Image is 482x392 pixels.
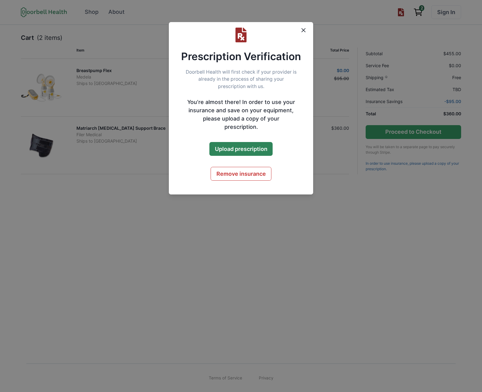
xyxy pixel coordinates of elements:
[185,98,297,131] p: You're almost there! In order to use your insurance and save on your equipment, please upload a c...
[169,68,313,90] p: Doorbell Health will first check if your provider is already in the process of sharing your presc...
[298,25,309,36] button: Close
[181,50,301,63] h2: Prescription Verification
[209,142,273,156] button: Upload prescription
[211,167,272,181] button: Remove insurance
